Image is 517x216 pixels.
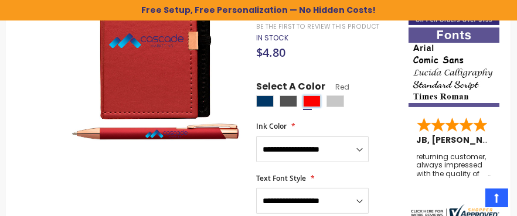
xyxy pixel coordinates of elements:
[256,22,379,31] a: Be the first to review this product
[417,134,509,146] span: JB, [PERSON_NAME]
[256,95,274,107] div: Navy Blue
[325,82,349,92] span: Red
[256,44,285,60] span: $4.80
[420,184,517,216] iframe: Google Customer Reviews
[280,95,297,107] div: Gunmetal
[256,121,287,131] span: Ink Color
[256,33,288,43] div: Availability
[256,173,306,183] span: Text Font Style
[256,80,325,96] span: Select A Color
[417,153,491,178] div: returning customer, always impressed with the quality of products and excelent service, will retu...
[256,33,288,43] span: In stock
[326,95,344,107] div: Silver
[409,28,499,107] img: font-personalization-examples
[303,95,321,107] div: Red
